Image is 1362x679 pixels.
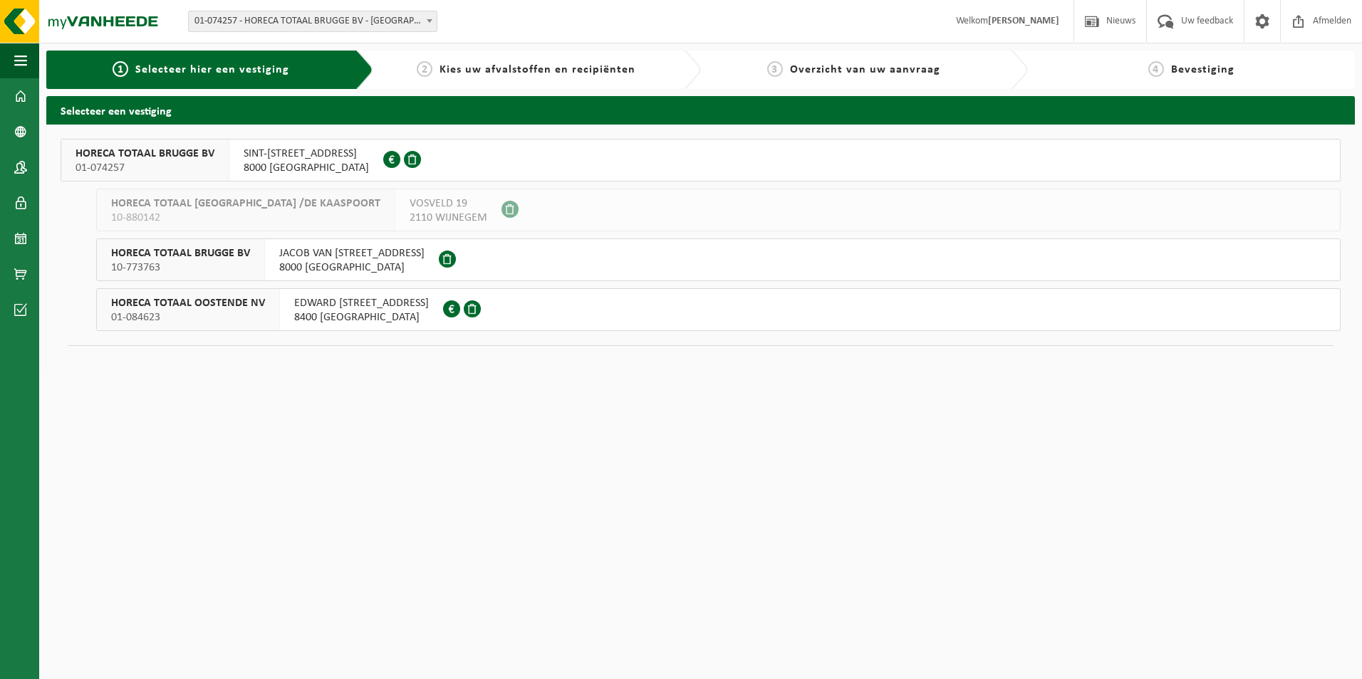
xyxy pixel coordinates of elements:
[790,64,940,75] span: Overzicht van uw aanvraag
[244,161,369,175] span: 8000 [GEOGRAPHIC_DATA]
[988,16,1059,26] strong: [PERSON_NAME]
[279,246,425,260] span: JACOB VAN [STREET_ADDRESS]
[294,310,429,325] span: 8400 [GEOGRAPHIC_DATA]
[440,64,635,75] span: Kies uw afvalstoffen en recipiënten
[767,61,783,77] span: 3
[113,61,128,77] span: 1
[410,196,487,211] span: VOSVELD 19
[111,196,380,211] span: HORECA TOTAAL [GEOGRAPHIC_DATA] /DE KAASPOORT
[135,64,289,75] span: Selecteer hier een vestiging
[1148,61,1164,77] span: 4
[111,296,265,310] span: HORECA TOTAAL OOSTENDE NV
[61,139,1341,181] button: HORECA TOTAAL BRUGGE BV 01-074257 SINT-[STREET_ADDRESS]8000 [GEOGRAPHIC_DATA]
[294,296,429,310] span: EDWARD [STREET_ADDRESS]
[111,246,250,260] span: HORECA TOTAAL BRUGGE BV
[417,61,432,77] span: 2
[111,260,250,275] span: 10-773763
[244,147,369,161] span: SINT-[STREET_ADDRESS]
[1171,64,1234,75] span: Bevestiging
[96,238,1341,281] button: HORECA TOTAAL BRUGGE BV 10-773763 JACOB VAN [STREET_ADDRESS]8000 [GEOGRAPHIC_DATA]
[111,211,380,225] span: 10-880142
[46,96,1355,124] h2: Selecteer een vestiging
[76,161,214,175] span: 01-074257
[189,11,437,31] span: 01-074257 - HORECA TOTAAL BRUGGE BV - BRUGGE
[111,310,265,325] span: 01-084623
[279,260,425,275] span: 8000 [GEOGRAPHIC_DATA]
[188,11,437,32] span: 01-074257 - HORECA TOTAAL BRUGGE BV - BRUGGE
[96,288,1341,331] button: HORECA TOTAAL OOSTENDE NV 01-084623 EDWARD [STREET_ADDRESS]8400 [GEOGRAPHIC_DATA]
[410,211,487,225] span: 2110 WIJNEGEM
[76,147,214,161] span: HORECA TOTAAL BRUGGE BV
